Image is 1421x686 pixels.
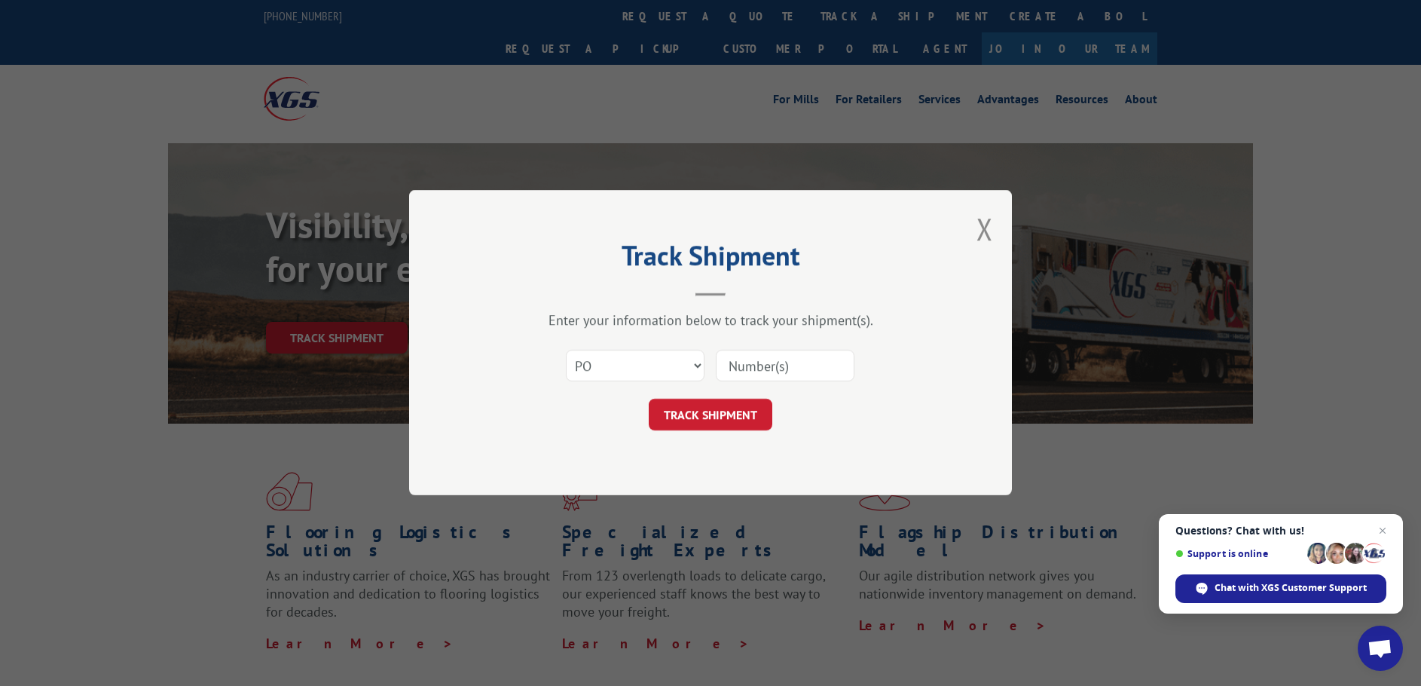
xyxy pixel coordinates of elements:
button: Close modal [976,209,993,249]
button: TRACK SHIPMENT [649,400,772,431]
h2: Track Shipment [484,245,937,274]
span: Questions? Chat with us! [1175,525,1386,537]
span: Chat with XGS Customer Support [1215,581,1367,595]
span: Close chat [1374,522,1392,540]
div: Open chat [1358,626,1403,671]
input: Number(s) [716,351,854,382]
span: Support is online [1175,548,1302,559]
div: Enter your information below to track your shipment(s). [484,312,937,329]
div: Chat with XGS Customer Support [1175,574,1386,603]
